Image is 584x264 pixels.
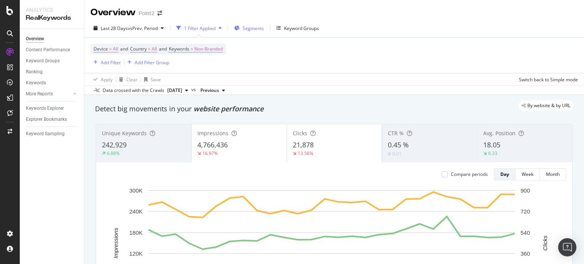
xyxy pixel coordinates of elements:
[293,130,307,137] span: Clicks
[202,150,218,157] div: 16.97%
[527,103,570,108] span: By website & by URL
[164,86,191,95] button: [DATE]
[26,57,79,65] a: Keyword Groups
[392,150,401,157] div: 0.01
[26,104,79,112] a: Keywords Explorer
[243,25,264,32] span: Segments
[128,25,158,32] span: vs Prev. Period
[94,46,108,52] span: Device
[494,168,516,180] button: Day
[522,171,533,177] div: Week
[90,6,136,19] div: Overview
[521,187,530,194] text: 900
[519,76,578,83] div: Switch back to Simple mode
[540,168,566,180] button: Month
[107,150,120,157] div: 6.88%
[516,73,578,85] button: Switch back to Simple mode
[148,46,151,52] span: =
[113,228,119,258] text: Impressions
[231,22,267,34] button: Segments
[102,130,147,137] span: Unique Keywords
[521,250,530,257] text: 360
[500,171,509,177] div: Day
[157,11,162,16] div: arrow-right-arrow-left
[26,6,78,14] div: Analytics
[519,100,573,111] div: legacy label
[139,9,154,17] div: Point2
[101,25,128,32] span: Last 28 Days
[197,130,229,137] span: Impressions
[129,229,143,236] text: 180K
[516,168,540,180] button: Week
[113,44,118,54] span: All
[542,235,548,250] text: Clicks
[26,46,79,54] a: Content Performance
[293,140,314,149] span: 21,878
[129,250,143,257] text: 120K
[194,44,223,54] span: Non-Branded
[546,171,560,177] div: Month
[103,87,164,94] div: Data crossed with the Crawls
[120,46,128,52] span: and
[191,86,197,93] span: vs
[190,46,193,52] span: =
[126,76,138,83] div: Clear
[130,46,147,52] span: Country
[116,73,138,85] button: Clear
[169,46,189,52] span: Keywords
[26,35,44,43] div: Overview
[26,115,79,123] a: Explorer Bookmarks
[90,22,167,34] button: Last 28 DaysvsPrev. Period
[26,130,79,138] a: Keyword Sampling
[388,140,409,149] span: 0.45 %
[26,79,79,87] a: Keywords
[284,25,319,32] div: Keyword Groups
[197,140,228,149] span: 4,766,436
[90,58,121,67] button: Add Filter
[26,68,79,76] a: Ranking
[273,22,322,34] button: Keyword Groups
[521,208,530,215] text: 720
[184,25,216,32] div: 1 Filter Applied
[451,171,488,177] div: Compare periods
[102,140,127,149] span: 242,929
[26,90,71,98] a: More Reports
[124,58,169,67] button: Add Filter Group
[173,22,225,34] button: 1 Filter Applied
[26,90,53,98] div: More Reports
[101,59,121,66] div: Add Filter
[129,208,143,215] text: 240K
[388,153,391,155] img: Equal
[141,73,161,85] button: Save
[200,87,219,94] span: Previous
[101,76,113,83] div: Apply
[109,46,112,52] span: =
[26,115,67,123] div: Explorer Bookmarks
[26,79,46,87] div: Keywords
[483,130,516,137] span: Avg. Position
[152,44,157,54] span: All
[90,73,113,85] button: Apply
[26,14,78,22] div: RealKeywords
[26,46,70,54] div: Content Performance
[388,130,404,137] span: CTR %
[26,104,64,112] div: Keywords Explorer
[151,76,161,83] div: Save
[298,150,313,157] div: 13.56%
[26,130,65,138] div: Keyword Sampling
[483,140,500,149] span: 18.05
[488,150,497,157] div: 6.33
[167,87,182,94] span: 2025 Oct. 2nd
[521,229,530,236] text: 540
[159,46,167,52] span: and
[129,187,143,194] text: 300K
[26,68,43,76] div: Ranking
[558,238,576,256] div: Open Intercom Messenger
[135,59,169,66] div: Add Filter Group
[26,57,60,65] div: Keyword Groups
[197,86,228,95] button: Previous
[26,35,79,43] a: Overview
